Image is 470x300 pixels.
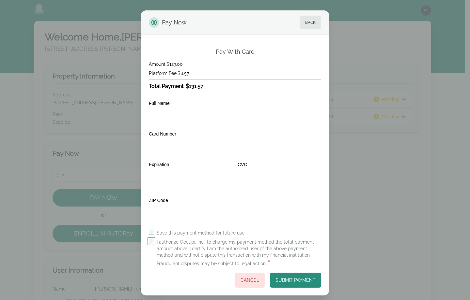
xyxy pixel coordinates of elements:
[270,273,321,288] button: Submit Payment
[162,16,187,29] span: Pay Now
[149,70,321,77] h4: Platform Fee: $8.57
[157,239,321,267] label: I authorize Occupi, Inc., to charge my payment method the total payment amount above. I certify I...
[149,101,170,106] label: Full Name
[149,61,321,67] h4: Amount: $123.00
[157,230,244,236] label: Save this payment method for future use
[149,198,168,203] label: ZIP Code
[300,16,321,29] button: Back
[149,82,321,90] h3: Total Payment: $131.57
[149,162,169,167] label: Expiration
[238,162,247,167] label: CVC
[216,48,255,56] h2: Pay With Card
[149,131,176,136] label: Card Number
[235,273,265,288] button: Cancel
